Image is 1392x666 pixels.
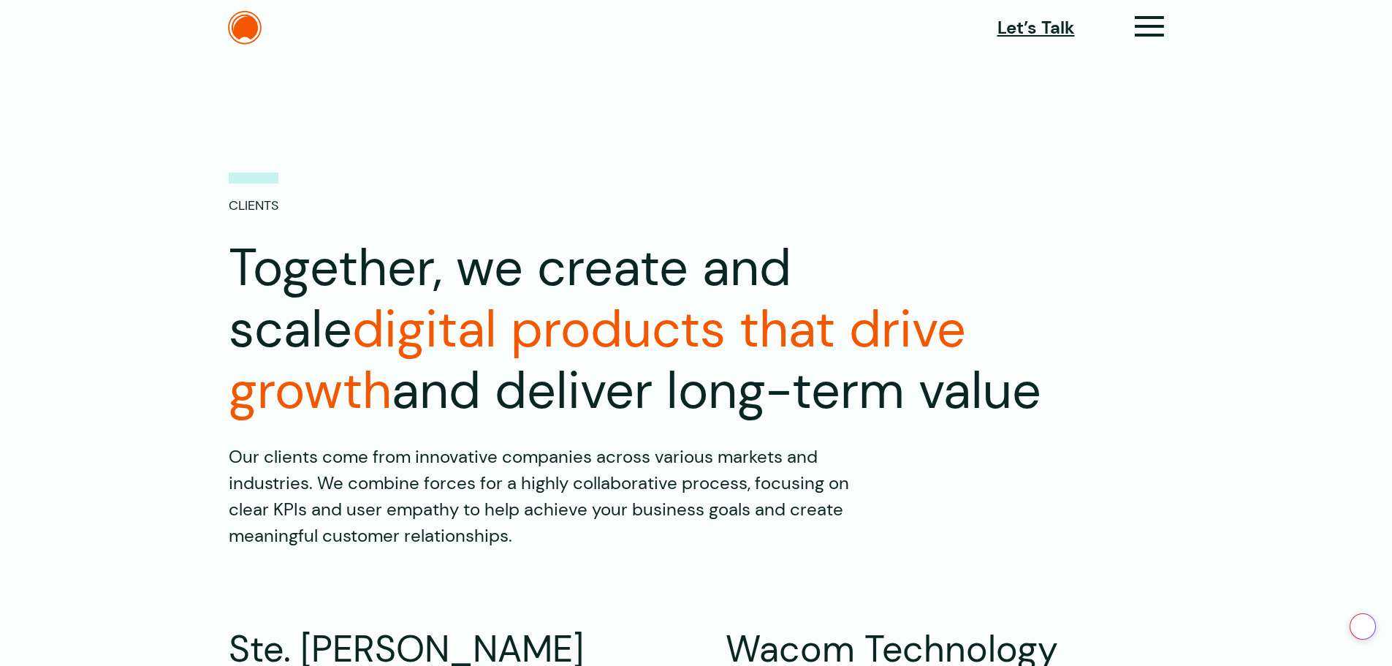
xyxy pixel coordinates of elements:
img: The Daylight Studio Logo [228,11,262,45]
p: Our clients come from innovative companies across various markets and industries. We combine forc... [229,444,870,549]
p: Clients [229,173,278,216]
h1: Together, we create and scale and deliver long-term value [229,238,1062,422]
span: digital products that drive growth [229,296,966,424]
a: Let’s Talk [997,15,1075,41]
